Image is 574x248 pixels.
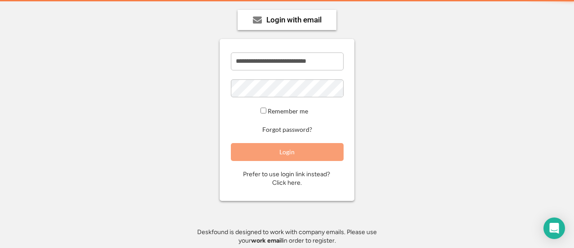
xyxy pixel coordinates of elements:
[543,218,565,239] div: Open Intercom Messenger
[231,143,344,161] button: Login
[261,126,313,134] button: Forgot password?
[266,16,322,24] div: Login with email
[186,228,388,245] div: Deskfound is designed to work with company emails. Please use your in order to register.
[243,170,331,187] div: Prefer to use login link instead? Click here.
[251,237,283,244] strong: work email
[268,107,308,115] label: Remember me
